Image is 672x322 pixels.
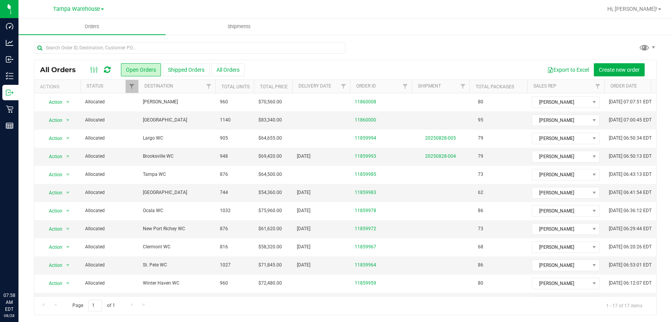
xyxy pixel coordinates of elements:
span: [GEOGRAPHIC_DATA] [143,116,211,124]
span: select [63,169,73,180]
span: New Port Richey WC [143,225,211,233]
span: [DATE] 06:50:13 EDT [609,153,652,160]
span: $54,360.00 [258,189,282,196]
span: select [63,133,73,144]
span: Brooksville WC [143,153,211,160]
span: Action [42,242,63,253]
span: [DATE] 07:07:51 EDT [609,98,652,106]
span: 1 - 17 of 17 items [600,300,649,311]
a: Shipments [166,19,313,35]
span: 744 [220,189,228,196]
span: Create new order [599,67,640,73]
span: Tampa WC [143,171,211,178]
span: Action [42,187,63,198]
span: 79 [474,133,487,144]
span: [PERSON_NAME] [532,278,590,289]
inline-svg: Inventory [6,72,13,80]
span: select [63,115,73,126]
span: $70,560.00 [258,98,282,106]
span: $61,620.00 [258,225,282,233]
a: Status [87,83,103,89]
a: 11859959 [355,280,376,287]
span: [PERSON_NAME] [532,260,590,271]
span: [DATE] 07:00:45 EDT [609,116,652,124]
a: Total Packages [476,84,514,89]
inline-svg: Inbound [6,56,13,63]
span: [DATE] 06:41:54 EDT [609,189,652,196]
span: Allocated [85,116,134,124]
span: 86 [474,260,487,271]
span: [DATE] [297,243,310,251]
span: $83,340.00 [258,116,282,124]
iframe: Resource center unread badge [23,259,32,268]
a: 11859978 [355,207,376,214]
span: $71,845.00 [258,261,282,269]
span: [DATE] [297,153,310,160]
span: 876 [220,171,228,178]
span: 905 [220,135,228,142]
a: Orders [18,19,166,35]
span: Allocated [85,280,134,287]
span: 68 [474,241,487,253]
span: [PERSON_NAME] [532,151,590,162]
span: Allocated [85,171,134,178]
button: All Orders [211,63,245,76]
span: Tampa Warehouse [53,6,100,12]
span: [PERSON_NAME] [532,97,590,108]
span: [DATE] 06:43:13 EDT [609,171,652,178]
div: Actions [40,84,77,89]
a: 11859972 [355,225,376,233]
a: 20250828-004 [425,153,456,159]
button: Open Orders [121,63,161,76]
iframe: Resource center [8,260,31,283]
span: Hi, [PERSON_NAME]! [607,6,657,12]
span: [PERSON_NAME] [532,224,590,234]
span: Action [42,206,63,216]
span: 73 [474,223,487,234]
span: 79 [474,151,487,162]
span: 948 [220,153,228,160]
a: 11860000 [355,116,376,124]
span: 1027 [220,261,231,269]
span: [PERSON_NAME] [143,98,211,106]
span: [DATE] [297,225,310,233]
span: $64,655.00 [258,135,282,142]
span: 80 [474,278,487,289]
span: Allocated [85,261,134,269]
inline-svg: Dashboard [6,22,13,30]
a: 11859983 [355,189,376,196]
span: 960 [220,280,228,287]
span: Action [42,260,63,271]
span: Allocated [85,243,134,251]
a: Destination [144,83,173,89]
span: [PERSON_NAME] [532,206,590,216]
a: Sales Rep [533,83,556,89]
span: [DATE] [297,207,310,214]
span: select [63,206,73,216]
span: select [63,151,73,162]
span: Action [42,97,63,108]
input: Search Order ID, Destination, Customer PO... [34,42,345,54]
span: [PERSON_NAME] [532,133,590,144]
span: Action [42,151,63,162]
a: 11859967 [355,243,376,251]
span: select [63,224,73,234]
p: 08/28 [3,313,15,319]
a: Filter [203,80,215,93]
span: 960 [220,98,228,106]
span: Allocated [85,153,134,160]
inline-svg: Retail [6,105,13,113]
span: Allocated [85,189,134,196]
span: $58,320.00 [258,243,282,251]
span: [GEOGRAPHIC_DATA] [143,189,211,196]
inline-svg: Analytics [6,39,13,47]
span: 62 [474,187,487,198]
span: $69,420.00 [258,153,282,160]
span: Allocated [85,207,134,214]
span: select [63,187,73,198]
span: [DATE] 06:29:44 EDT [609,225,652,233]
span: [PERSON_NAME] [532,115,590,126]
span: 1140 [220,116,231,124]
span: [DATE] 06:53:01 EDT [609,261,652,269]
span: [DATE] 06:50:34 EDT [609,135,652,142]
